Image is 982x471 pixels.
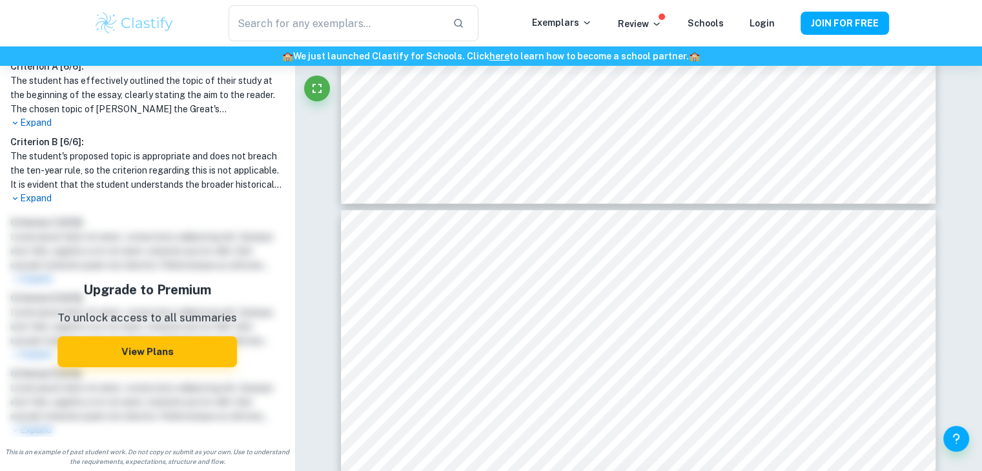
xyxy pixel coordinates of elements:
[10,116,284,130] p: Expand
[10,135,284,149] h6: Criterion B [ 6 / 6 ]:
[750,18,775,28] a: Login
[943,426,969,452] button: Help and Feedback
[10,74,284,116] h1: The student has effectively outlined the topic of their study at the beginning of the essay, clea...
[57,336,237,367] button: View Plans
[618,17,662,31] p: Review
[94,10,176,36] img: Clastify logo
[489,51,509,61] a: here
[10,59,284,74] h6: Criterion A [ 6 / 6 ]:
[57,280,237,299] h5: Upgrade to Premium
[688,18,724,28] a: Schools
[5,447,289,466] span: This is an example of past student work. Do not copy or submit as your own. Use to understand the...
[57,310,237,326] p: To unlock access to all summaries
[10,192,284,205] p: Expand
[229,5,442,41] input: Search for any exemplars...
[801,12,889,35] button: JOIN FOR FREE
[689,51,700,61] span: 🏫
[304,75,330,101] button: Fullscreen
[532,15,592,30] p: Exemplars
[3,49,979,63] h6: We just launched Clastify for Schools. Click to learn how to become a school partner.
[282,51,293,61] span: 🏫
[10,149,284,192] h1: The student's proposed topic is appropriate and does not breach the ten-year rule, so the criteri...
